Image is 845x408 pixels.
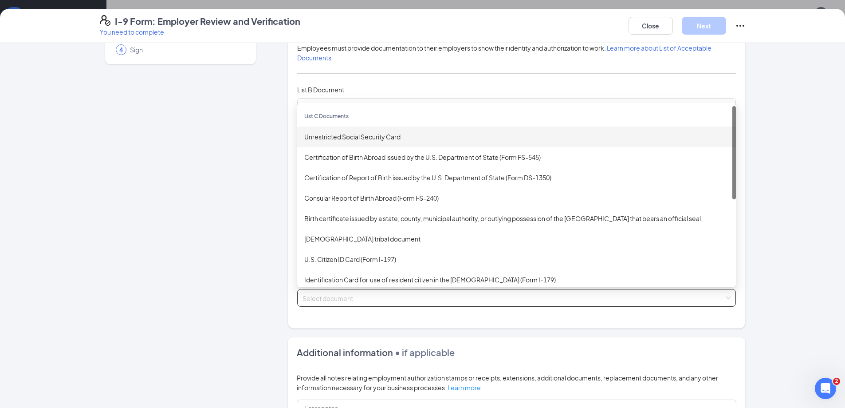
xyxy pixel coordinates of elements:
[100,15,110,26] svg: FormI9EVerifyIcon
[833,378,840,385] span: 2
[304,152,729,162] div: Certification of Birth Abroad issued by the U.S. Department of State (Form FS-545)
[304,254,729,264] div: U.S. Citizen ID Card (Form I-197)
[297,374,718,392] span: Provide all notes relating employment authorization stamps or receipts, extensions, additional do...
[100,28,300,36] p: You need to complete
[130,45,244,54] span: Sign
[303,99,731,115] span: ID Card issued by federal, state, or local government agency
[304,214,729,223] div: Birth certificate issued by a state, county, municipal authority, or outlying possession of the [...
[304,234,729,244] div: [DEMOGRAPHIC_DATA] tribal document
[629,17,673,35] button: Close
[682,17,726,35] button: Next
[119,45,123,54] span: 4
[448,384,481,392] a: Learn more
[815,378,836,399] iframe: Intercom live chat
[304,173,729,182] div: Certification of Report of Birth issued by the U.S. Department of State (Form DS-1350)
[297,347,393,358] span: Additional information
[393,347,455,358] span: • if applicable
[304,193,729,203] div: Consular Report of Birth Abroad (Form FS-240)
[297,44,711,62] span: Employees must provide documentation to their employers to show their identity and authorization ...
[304,132,729,142] div: Unrestricted Social Security Card
[115,15,300,28] h4: I-9 Form: Employer Review and Verification
[297,86,344,94] span: List B Document
[304,113,349,119] span: List C Documents
[304,275,729,285] div: Identification Card for use of resident citizen in the [DEMOGRAPHIC_DATA] (Form I-179)
[735,20,746,31] svg: Ellipses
